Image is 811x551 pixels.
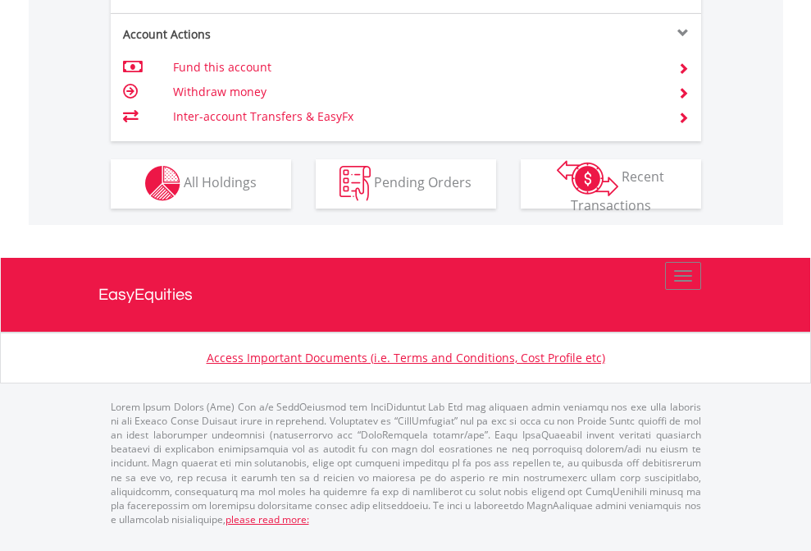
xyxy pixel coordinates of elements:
[557,160,618,196] img: transactions-zar-wht.png
[521,159,701,209] button: Recent Transactions
[111,159,291,209] button: All Holdings
[374,173,472,191] span: Pending Orders
[207,350,605,365] a: Access Important Documents (i.e. Terms and Conditions, Cost Profile etc)
[111,400,701,526] p: Lorem Ipsum Dolors (Ame) Con a/e SeddOeiusmod tem InciDiduntut Lab Etd mag aliquaen admin veniamq...
[111,26,406,43] div: Account Actions
[173,104,658,129] td: Inter-account Transfers & EasyFx
[173,55,658,80] td: Fund this account
[316,159,496,209] button: Pending Orders
[145,166,180,201] img: holdings-wht.png
[173,80,658,104] td: Withdraw money
[339,166,371,201] img: pending_instructions-wht.png
[571,168,665,214] span: Recent Transactions
[184,173,257,191] span: All Holdings
[226,512,309,526] a: please read more:
[98,258,713,332] a: EasyEquities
